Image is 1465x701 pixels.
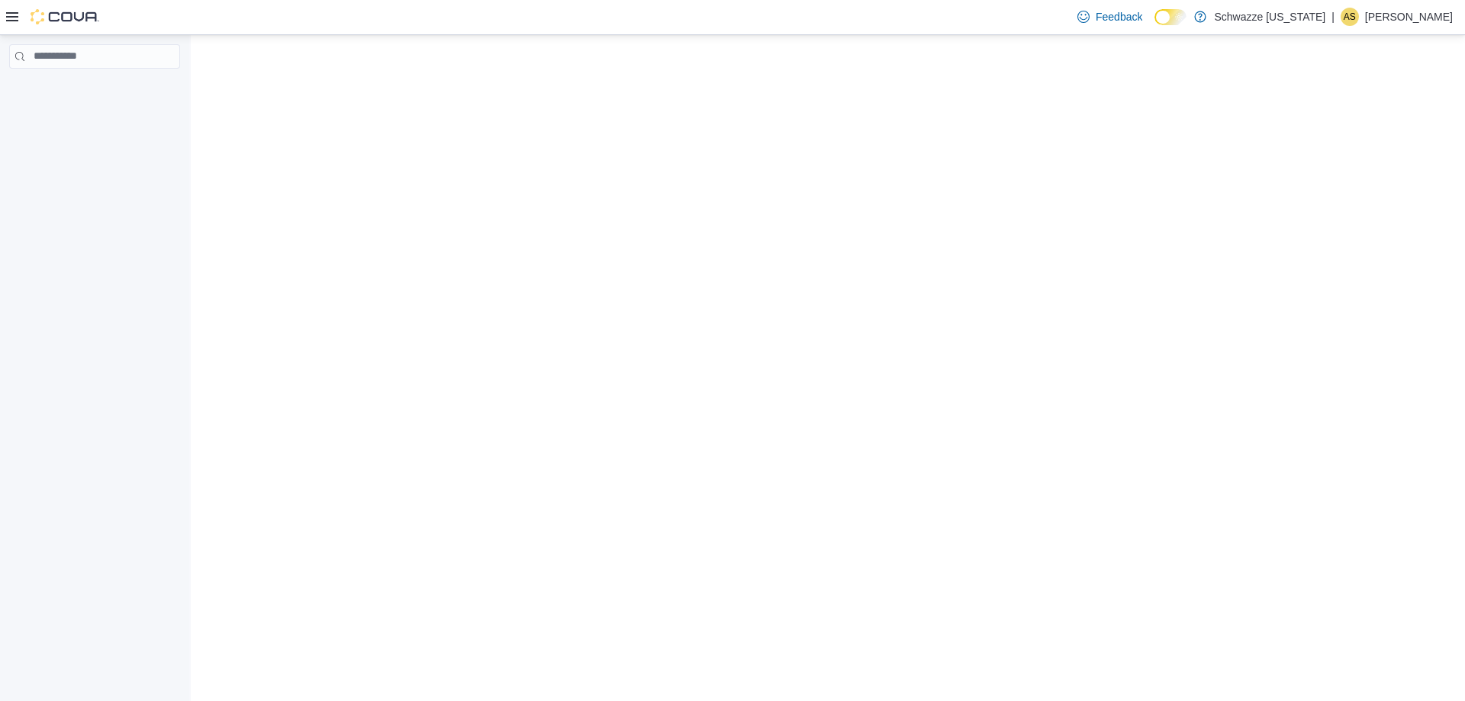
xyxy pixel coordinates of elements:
[1071,2,1148,32] a: Feedback
[1341,8,1359,26] div: Annette Sanders
[9,72,180,108] nav: Complex example
[1344,8,1356,26] span: AS
[1154,9,1186,25] input: Dark Mode
[1331,8,1335,26] p: |
[1096,9,1142,24] span: Feedback
[1214,8,1325,26] p: Schwazze [US_STATE]
[31,9,99,24] img: Cova
[1365,8,1453,26] p: [PERSON_NAME]
[1154,25,1155,26] span: Dark Mode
